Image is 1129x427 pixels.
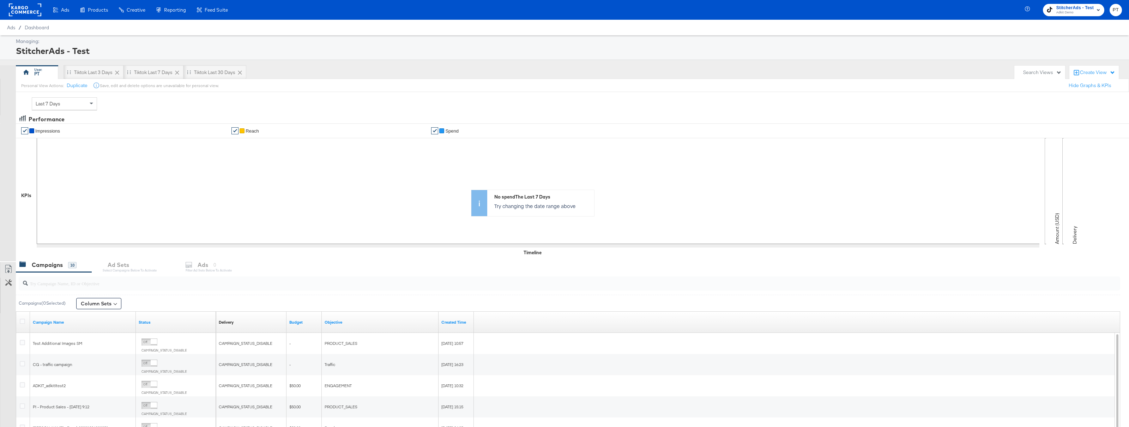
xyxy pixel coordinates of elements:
span: Feed Suite [205,7,228,13]
button: PT [1110,4,1122,16]
button: Column Sets [76,298,121,309]
a: ✔ [21,127,28,134]
span: Ads [7,25,15,30]
a: Shows the current state of your Ad Campaign. [139,319,213,325]
span: StitcherAds - Test [1056,4,1094,12]
span: [DATE] 10:32 [441,383,463,388]
div: Search Views [1023,69,1062,76]
button: Duplicate [67,82,87,89]
span: PT [1112,6,1119,14]
button: StitcherAds - TestAdkit Demo [1043,4,1104,16]
button: Hide Graphs & KPIs [1069,82,1111,89]
span: Creative [127,7,145,13]
span: Test Additional Images SM [33,341,82,346]
span: Adkit Demo [1056,10,1094,16]
span: Products [88,7,108,13]
span: ADKIT_adkit|test2 [33,383,66,388]
div: Save, edit and delete options are unavailable for personal view. [100,83,219,89]
span: [DATE] 10:57 [441,341,463,346]
div: Tiktok Last 7 Days [134,69,173,76]
div: Create View [1080,69,1115,76]
div: Campaigns ( 0 Selected) [19,300,66,306]
a: ✔ [231,127,239,134]
div: Tiktok Last 3 Days [74,69,113,76]
span: Spend [445,128,459,134]
div: Tiktok Last 30 Days [194,69,235,76]
a: The maximum amount you're willing to spend on your ads, on average each day or over the lifetime ... [289,319,319,325]
span: Ads [61,7,69,13]
span: $50.00 [289,383,301,388]
span: - [289,362,291,367]
div: Performance [29,115,65,123]
a: Your campaign's objective. [325,319,436,325]
a: Your campaign name. [33,319,133,325]
div: Campaigns [32,261,63,269]
div: Personal View Actions: [21,83,64,89]
div: Drag to reorder tab [127,70,131,74]
a: ✔ [431,127,438,134]
span: Reach [246,128,259,134]
span: Last 7 Days [36,100,60,107]
div: No spend The Last 7 Days [494,194,591,200]
a: The time at which your campaign was created. [441,319,471,325]
span: ENGAGEMENT [325,383,352,388]
div: PT [34,71,40,77]
span: / [15,25,25,30]
div: CAMPAIGN_STATUS_DISABLE [219,404,284,410]
span: CG - traffic campaign [33,362,72,367]
input: Try Campaign Name, ID or Objective [28,274,1015,287]
span: Traffic [325,362,335,367]
span: $50.00 [289,404,301,409]
div: Drag to reorder tab [187,70,191,74]
span: Impressions [35,128,60,134]
span: PRODUCT_SALES [325,404,357,409]
span: Reporting [164,7,186,13]
a: Dashboard [25,25,49,30]
label: CAMPAIGN_STATUS_DISABLE [141,348,187,353]
span: [DATE] 15:15 [441,404,463,409]
div: StitcherAds - Test [16,45,1120,57]
span: PI - Product Sales - [DATE] 9:12 [33,404,89,409]
span: PRODUCT_SALES [325,341,357,346]
div: Drag to reorder tab [67,70,71,74]
div: CAMPAIGN_STATUS_DISABLE [219,362,284,367]
label: CAMPAIGN_STATUS_DISABLE [141,390,187,395]
span: [DATE] 16:23 [441,362,463,367]
span: - [289,341,291,346]
div: 10 [68,262,77,268]
div: Delivery [219,319,234,325]
label: CAMPAIGN_STATUS_DISABLE [141,369,187,374]
label: CAMPAIGN_STATUS_DISABLE [141,411,187,416]
div: CAMPAIGN_STATUS_DISABLE [219,341,284,346]
div: CAMPAIGN_STATUS_DISABLE [219,383,284,389]
p: Try changing the date range above [494,202,591,209]
a: Reflects the ability of your Ad Campaign to achieve delivery based on ad states, schedule and bud... [219,319,234,325]
div: Managing: [16,38,1120,45]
